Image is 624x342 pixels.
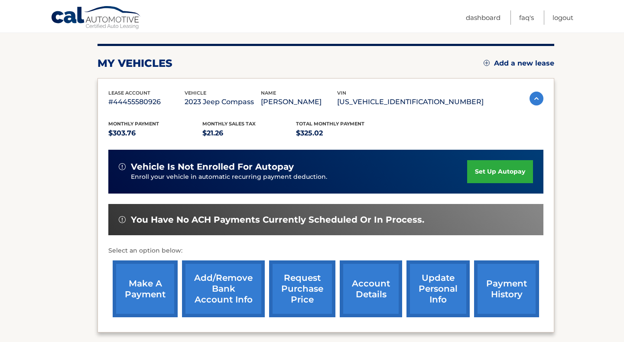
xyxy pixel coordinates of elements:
p: Enroll your vehicle in automatic recurring payment deduction. [131,172,467,182]
img: alert-white.svg [119,163,126,170]
p: $303.76 [108,127,202,139]
a: make a payment [113,260,178,317]
span: vin [337,90,346,96]
p: #44455580926 [108,96,185,108]
p: $21.26 [202,127,296,139]
span: name [261,90,276,96]
span: Total Monthly Payment [296,121,364,127]
a: FAQ's [519,10,534,25]
a: Cal Automotive [51,6,142,31]
span: lease account [108,90,150,96]
a: account details [340,260,402,317]
p: Select an option below: [108,246,543,256]
h2: my vehicles [97,57,172,70]
a: Add a new lease [484,59,554,68]
a: Logout [552,10,573,25]
p: $325.02 [296,127,390,139]
a: update personal info [406,260,470,317]
a: request purchase price [269,260,335,317]
a: set up autopay [467,160,533,183]
a: Dashboard [466,10,500,25]
p: [US_VEHICLE_IDENTIFICATION_NUMBER] [337,96,484,108]
a: Add/Remove bank account info [182,260,265,317]
a: payment history [474,260,539,317]
span: vehicle is not enrolled for autopay [131,161,294,172]
span: Monthly sales Tax [202,121,256,127]
p: [PERSON_NAME] [261,96,337,108]
img: alert-white.svg [119,216,126,223]
span: Monthly Payment [108,121,159,127]
p: 2023 Jeep Compass [185,96,261,108]
img: accordion-active.svg [530,92,543,105]
span: vehicle [185,90,206,96]
img: add.svg [484,60,490,66]
span: You have no ACH payments currently scheduled or in process. [131,214,424,225]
